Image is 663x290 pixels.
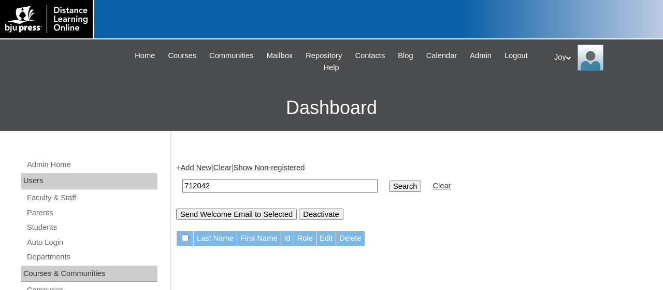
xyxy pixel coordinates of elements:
[26,158,157,171] a: Admin Home
[5,5,88,33] img: logo-white.png
[135,50,155,62] span: Home
[554,45,653,71] div: Joy
[294,231,316,246] td: Role
[505,50,528,62] span: Logout
[393,50,418,62] a: Blog
[323,62,339,74] span: Help
[26,191,157,204] a: Faculty & Staff
[316,231,336,246] td: Edit
[213,163,232,172] a: Clear
[465,50,497,62] a: Admin
[181,163,211,172] a: Add New
[398,50,413,62] span: Blog
[267,50,293,62] span: Mailbox
[129,50,160,62] a: Home
[421,50,462,62] a: Calendar
[433,182,451,190] a: Clear
[21,266,157,282] div: Courses & Communities
[306,50,342,62] span: Repository
[499,50,533,62] a: Logout
[355,50,385,62] span: Contacts
[336,231,364,246] td: Delete
[350,50,390,62] a: Contacts
[26,251,157,264] a: Departments
[26,206,157,219] a: Parents
[163,50,201,62] a: Courses
[209,50,254,62] span: Communities
[578,45,603,71] img: Joy Dantz
[5,85,658,131] h3: Dashboard
[300,50,347,62] a: Repository
[389,181,421,192] input: Search
[237,231,281,246] td: First Name
[281,231,294,246] td: Id
[176,162,653,220] div: + | |
[21,173,157,189] div: Users
[194,231,237,246] td: Last Name
[176,209,297,220] input: Send Welcome Email to Selected
[262,50,298,62] a: Mailbox
[470,50,492,62] span: Admin
[299,209,343,220] input: Deactivate
[168,50,196,62] span: Courses
[26,221,157,234] a: Students
[26,236,157,249] a: Auto Login
[182,179,378,193] input: Search
[318,62,344,74] a: Help
[234,163,305,172] a: Show Non-registered
[426,50,457,62] span: Calendar
[204,50,259,62] a: Communities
